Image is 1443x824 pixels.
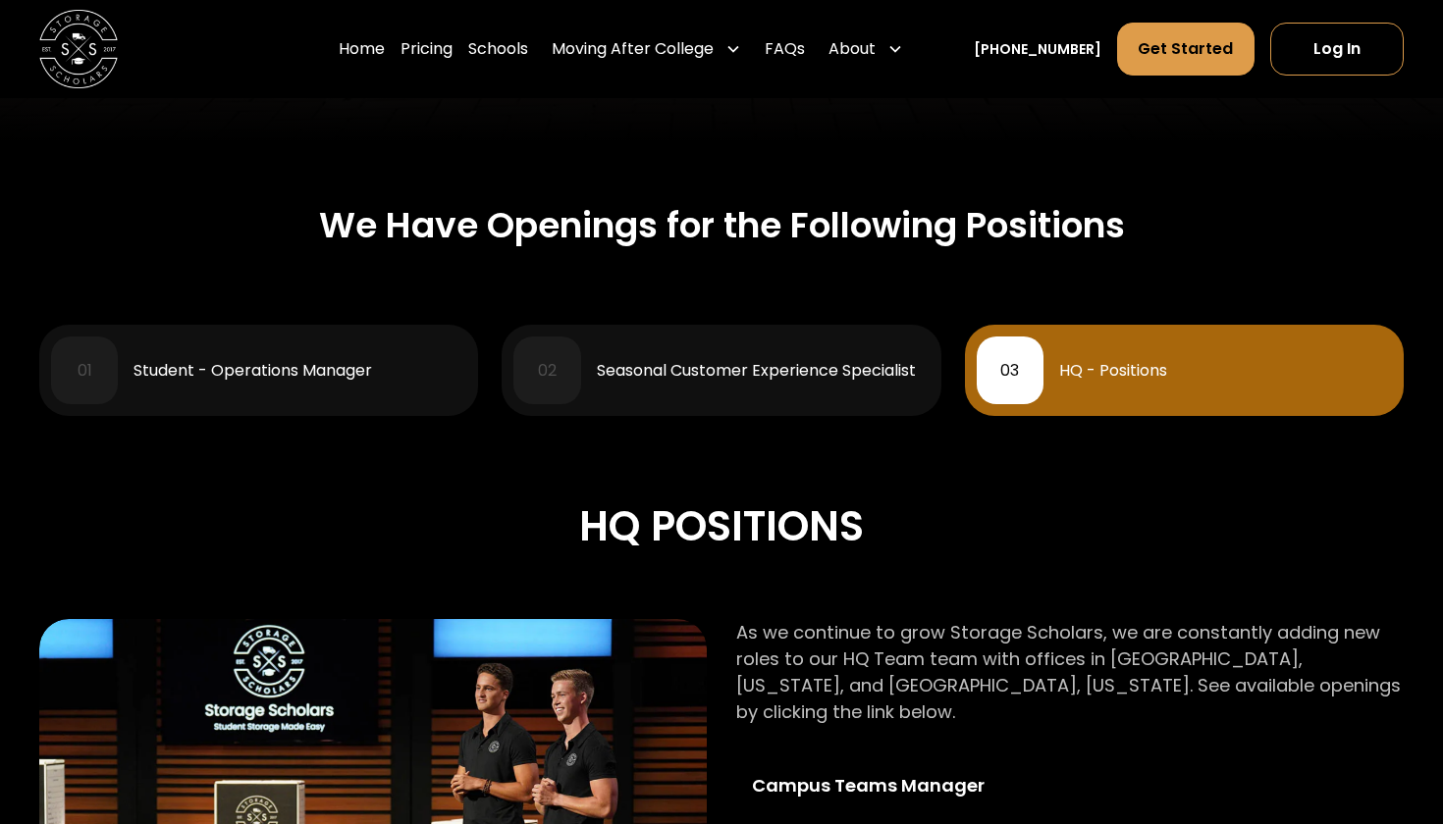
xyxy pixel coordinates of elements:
div: Student - Operations Manager [134,363,372,379]
a: Log In [1270,23,1404,76]
a: Campus Teams Manager [736,756,1051,814]
div: About [828,37,876,61]
p: As we continue to grow Storage Scholars, we are constantly adding new roles to our HQ Team team w... [736,619,1404,725]
img: Storage Scholars main logo [39,10,118,88]
div: 03 [1000,363,1019,379]
div: HQ - Positions [1059,363,1167,379]
a: home [39,10,118,88]
div: Campus Teams Manager [752,772,1036,798]
div: Moving After College [552,37,714,61]
a: Home [339,22,385,77]
div: Seasonal Customer Experience Specialist [597,363,916,379]
a: Pricing [401,22,453,77]
a: [PHONE_NUMBER] [974,39,1101,60]
h2: We Have Openings for the Following Positions [319,204,1125,246]
a: Schools [468,22,528,77]
div: HQ Positions [39,494,1404,560]
div: 02 [538,363,557,379]
div: Moving After College [544,22,749,77]
a: FAQs [765,22,805,77]
div: 01 [78,363,92,379]
div: About [821,22,911,77]
a: Get Started [1117,23,1254,76]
